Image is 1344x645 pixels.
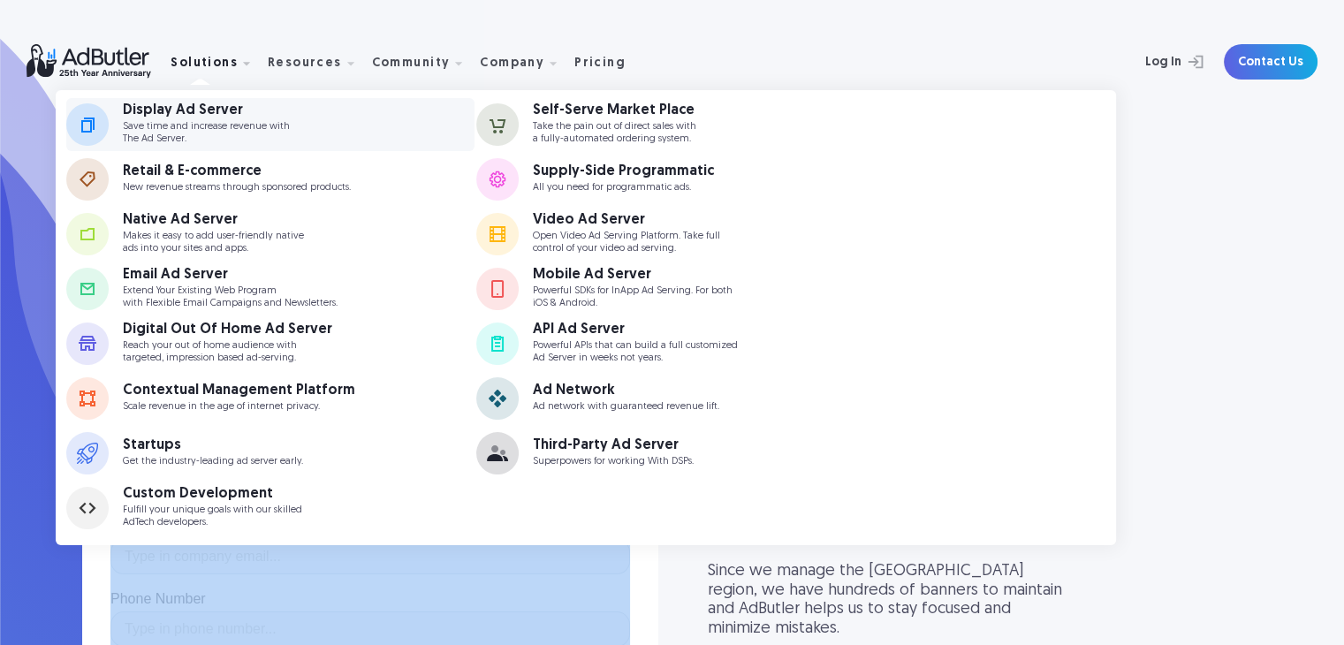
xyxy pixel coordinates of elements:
p: Take the pain out of direct sales with a fully-automated ordering system. [533,121,696,144]
p: Fulfill your unique goals with our skilled AdTech developers. [123,505,302,527]
a: Contextual Management Platform Scale revenue in the age of internet privacy. [66,372,475,425]
div: Company [480,57,544,70]
div: Solutions [171,57,238,70]
p: Superpowers for working With DSPs. [533,456,694,467]
p: Get the industry-leading ad server early. [123,456,303,467]
p: Makes it easy to add user-friendly native ads into your sites and apps. [123,231,304,254]
div: Company [480,34,571,90]
a: Email Ad Server Extend Your Existing Web Programwith Flexible Email Campaigns and Newsletters. [66,262,475,315]
div: Community [372,57,451,70]
div: Digital Out Of Home Ad Server [123,322,332,337]
div: API Ad Server [533,322,738,337]
a: API Ad Server Powerful APIs that can build a full customizedAd Server in weeks not years. [476,317,885,370]
p: New revenue streams through sponsored products. [123,182,351,193]
a: Self-Serve Market Place Take the pain out of direct sales witha fully-automated ordering system. [476,98,885,151]
a: Display Ad Server Save time and increase revenue withThe Ad Server. [66,98,475,151]
a: Video Ad Server Open Video Ad Serving Platform. Take fullcontrol of your video ad serving. [476,208,885,261]
p: Save time and increase revenue with The Ad Server. [123,121,290,144]
a: Custom Development Fulfill your unique goals with our skilledAdTech developers. [66,482,475,535]
a: Mobile Ad Server Powerful SDKs for InApp Ad Serving. For bothiOS & Android. [476,262,885,315]
div: Third-Party Ad Server [533,438,694,452]
p: Extend Your Existing Web Program with Flexible Email Campaigns and Newsletters. [123,285,338,308]
div: Retail & E-commerce [123,164,351,178]
div: Since we manage the [GEOGRAPHIC_DATA] region, we have hundreds of banners to maintain and AdButle... [708,562,1063,638]
a: Retail & E-commerce New revenue streams through sponsored products. [66,153,475,206]
a: Native Ad Server Makes it easy to add user-friendly nativeads into your sites and apps. [66,208,475,261]
p: Powerful SDKs for InApp Ad Serving. For both iOS & Android. [533,285,733,308]
a: Pricing [574,54,640,70]
div: Video Ad Server [533,213,720,227]
div: Display Ad Server [123,103,290,118]
div: Contextual Management Platform [123,383,355,398]
p: Powerful APIs that can build a full customized Ad Server in weeks not years. [533,340,738,363]
nav: Solutions [56,90,1116,545]
div: Native Ad Server [123,213,304,227]
div: Startups [123,438,303,452]
a: Digital Out Of Home Ad Server Reach your out of home audience withtargeted, impression based ad-s... [66,317,475,370]
p: Ad network with guaranteed revenue lift. [533,401,719,413]
a: Third-Party Ad Server Superpowers for working With DSPs. [476,427,885,480]
a: Supply-Side Programmatic All you need for programmatic ads. [476,153,885,206]
div: Supply-Side Programmatic [533,164,714,178]
a: Log In [1098,44,1213,80]
div: Custom Development [123,487,302,501]
a: Startups Get the industry-leading ad server early. [66,427,475,480]
p: All you need for programmatic ads. [533,182,714,193]
div: Self-Serve Market Place [533,103,696,118]
div: Resources [268,34,368,90]
p: Reach your out of home audience with targeted, impression based ad-serving. [123,340,332,363]
div: Mobile Ad Server [533,268,733,282]
p: Open Video Ad Serving Platform. Take full control of your video ad serving. [533,231,720,254]
div: Pricing [574,57,626,70]
div: Ad Network [533,383,719,398]
div: Solutions [171,34,264,90]
a: Ad Network Ad network with guaranteed revenue lift. [476,372,885,425]
div: Resources [268,57,342,70]
a: Contact Us [1224,44,1317,80]
div: Email Ad Server [123,268,338,282]
div: Community [372,34,477,90]
p: Scale revenue in the age of internet privacy. [123,401,355,413]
